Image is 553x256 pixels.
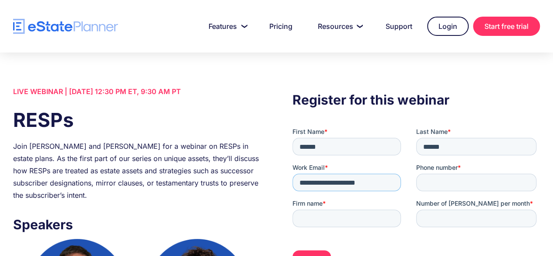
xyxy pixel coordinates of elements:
a: Start free trial [473,17,540,36]
a: Features [198,18,254,35]
div: Join [PERSON_NAME] and [PERSON_NAME] for a webinar on RESPs in estate plans. As the first part of... [13,140,261,201]
h3: Register for this webinar [292,90,540,110]
h3: Speakers [13,214,261,235]
a: Resources [307,18,371,35]
h1: RESPs [13,106,261,133]
a: Login [427,17,469,36]
div: LIVE WEBINAR | [DATE] 12:30 PM ET, 9:30 AM PT [13,85,261,98]
a: home [13,19,118,34]
a: Support [375,18,423,35]
a: Pricing [259,18,303,35]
